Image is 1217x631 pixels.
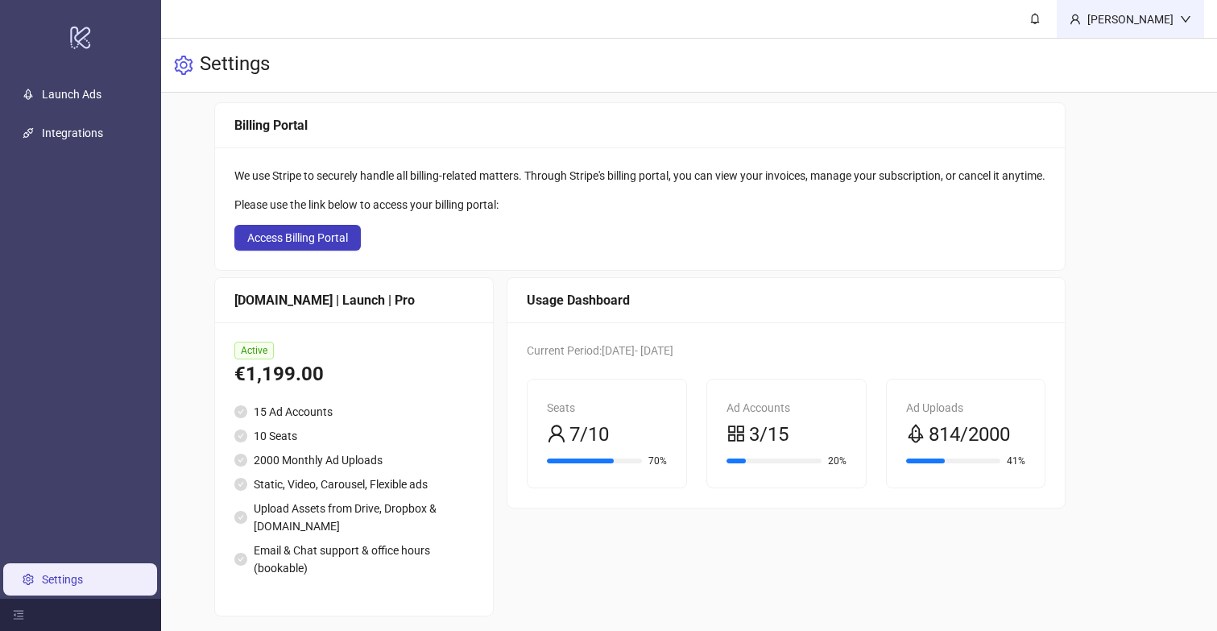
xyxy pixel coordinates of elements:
a: Integrations [42,127,103,139]
span: menu-fold [13,609,24,621]
a: Launch Ads [42,88,101,101]
span: 41% [1007,456,1025,466]
span: Active [234,342,274,359]
li: Upload Assets from Drive, Dropbox & [DOMAIN_NAME] [234,500,474,535]
div: Billing Portal [234,115,1045,135]
span: user [547,424,566,443]
h3: Settings [200,52,270,79]
span: rocket [906,424,925,443]
li: 10 Seats [234,427,474,445]
span: check-circle [234,553,247,566]
div: [DOMAIN_NAME] | Launch | Pro [234,290,474,310]
li: Static, Video, Carousel, Flexible ads [234,475,474,493]
span: down [1180,14,1191,25]
div: [PERSON_NAME] [1081,10,1180,28]
div: We use Stripe to securely handle all billing-related matters. Through Stripe's billing portal, yo... [234,167,1045,185]
li: 15 Ad Accounts [234,403,474,421]
span: appstore [726,424,746,443]
span: 7/10 [569,420,609,450]
div: Ad Accounts [726,399,847,417]
div: €1,199.00 [234,359,474,390]
div: Usage Dashboard [527,290,1045,310]
span: setting [174,56,193,75]
button: Access Billing Portal [234,225,361,251]
span: Current Period: [DATE] - [DATE] [527,344,673,357]
li: 2000 Monthly Ad Uploads [234,451,474,469]
span: check-circle [234,454,247,467]
span: check-circle [234,405,247,418]
span: 20% [828,456,847,466]
span: 3/15 [749,420,789,450]
span: 70% [648,456,667,466]
span: check-circle [234,511,247,524]
li: Email & Chat support & office hours (bookable) [234,542,474,577]
a: Settings [42,573,83,586]
span: check-circle [234,430,247,442]
div: Seats [547,399,667,417]
span: user [1070,14,1081,25]
span: bell [1029,13,1041,24]
span: check-circle [234,478,247,491]
span: 814/2000 [929,420,1010,450]
span: Access Billing Portal [247,231,348,244]
div: Please use the link below to access your billing portal: [234,196,1045,214]
div: Ad Uploads [906,399,1026,417]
